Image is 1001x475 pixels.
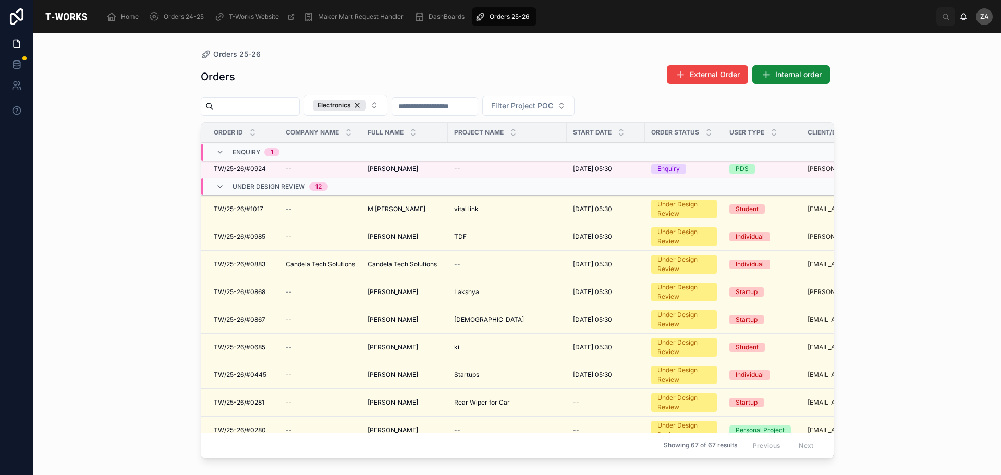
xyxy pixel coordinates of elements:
a: -- [454,260,560,269]
a: PDS [729,164,795,174]
a: Under Design Review [651,421,717,440]
div: 12 [315,182,322,191]
span: TW/25-26/#0867 [214,315,265,324]
a: ki [454,343,560,351]
span: Under Design Review [233,182,305,191]
a: [EMAIL_ADDRESS][DOMAIN_NAME] [808,343,899,351]
a: [DATE] 05:30 [573,233,639,241]
span: Za [980,13,989,21]
a: [EMAIL_ADDRESS][DOMAIN_NAME] [808,398,899,407]
a: -- [286,371,355,379]
span: Enquiry [233,148,260,156]
span: TW/25-26/#0445 [214,371,266,379]
a: [PERSON_NAME] [368,426,442,434]
span: TW/25-26/#0883 [214,260,265,269]
a: [PERSON_NAME] [368,233,442,241]
a: -- [454,426,560,434]
a: [PERSON_NAME] [368,371,442,379]
button: External Order [667,65,748,84]
span: -- [286,398,292,407]
a: [EMAIL_ADDRESS][DOMAIN_NAME] [808,371,899,379]
a: -- [286,288,355,296]
a: [DATE] 05:30 [573,288,639,296]
div: Under Design Review [657,200,711,218]
a: [EMAIL_ADDRESS][DOMAIN_NAME] [808,205,899,213]
a: DashBoards [411,7,472,26]
span: [PERSON_NAME] [368,233,418,241]
div: Personal Project [736,425,785,435]
a: [EMAIL_ADDRESS][DOMAIN_NAME] [808,315,899,324]
span: [PERSON_NAME] [368,165,418,173]
span: ki [454,343,459,351]
a: Under Design Review [651,393,717,412]
a: [EMAIL_ADDRESS][DOMAIN_NAME] [808,426,899,434]
div: Under Design Review [657,338,711,357]
a: [PERSON_NAME][EMAIL_ADDRESS][DOMAIN_NAME] [808,165,899,173]
a: Startup [729,287,795,297]
a: TW/25-26/#0685 [214,343,273,351]
a: [PERSON_NAME] [368,398,442,407]
div: Electronics [313,100,366,111]
span: Orders 25-26 [490,13,529,21]
span: DashBoards [429,13,465,21]
a: TW/25-26/#0281 [214,398,273,407]
span: TW/25-26/#0685 [214,343,265,351]
div: Enquiry [657,164,680,174]
span: Order Status [651,128,699,137]
a: [DATE] 05:30 [573,205,639,213]
a: [DATE] 05:30 [573,315,639,324]
a: TW/25-26/#0924 [214,165,273,173]
span: [DEMOGRAPHIC_DATA] [454,315,524,324]
a: [DEMOGRAPHIC_DATA] [454,315,560,324]
div: Under Design Review [657,393,711,412]
a: TDF [454,233,560,241]
span: Rear Wiper for Car [454,398,510,407]
a: [PERSON_NAME] [368,315,442,324]
span: Candela Tech Solutions [286,260,355,269]
span: [DATE] 05:30 [573,315,612,324]
span: Showing 67 of 67 results [664,442,737,450]
a: Startups [454,371,560,379]
span: External Order [690,69,740,80]
span: TW/25-26/#0924 [214,165,266,173]
a: [PERSON_NAME] [368,165,442,173]
a: Orders 24-25 [146,7,211,26]
a: Orders 25-26 [472,7,536,26]
span: Candela Tech Solutions [368,260,437,269]
span: [DATE] 05:30 [573,260,612,269]
a: -- [286,233,355,241]
a: -- [286,315,355,324]
span: M [PERSON_NAME] [368,205,425,213]
div: Student [736,204,759,214]
a: [DATE] 05:30 [573,260,639,269]
div: Under Design Review [657,227,711,246]
div: Individual [736,370,764,380]
span: Project Name [454,128,504,137]
a: Under Design Review [651,255,717,274]
span: [PERSON_NAME] [368,398,418,407]
a: [EMAIL_ADDRESS][DOMAIN_NAME] [808,260,899,269]
span: -- [573,398,579,407]
span: [PERSON_NAME] [368,343,418,351]
a: Student [729,343,795,352]
a: Under Design Review [651,338,717,357]
a: -- [286,205,355,213]
a: Candela Tech Solutions [368,260,442,269]
div: Under Design Review [657,310,711,329]
img: App logo [42,8,91,25]
a: Under Design Review [651,227,717,246]
span: vital link [454,205,479,213]
span: -- [286,315,292,324]
a: -- [286,343,355,351]
a: [DATE] 05:30 [573,371,639,379]
div: Under Design Review [657,255,711,274]
div: Startup [736,315,758,324]
span: [PERSON_NAME] [368,371,418,379]
span: Home [121,13,139,21]
span: -- [454,260,460,269]
div: 1 [271,148,273,156]
span: Order ID [214,128,243,137]
a: Enquiry [651,164,717,174]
